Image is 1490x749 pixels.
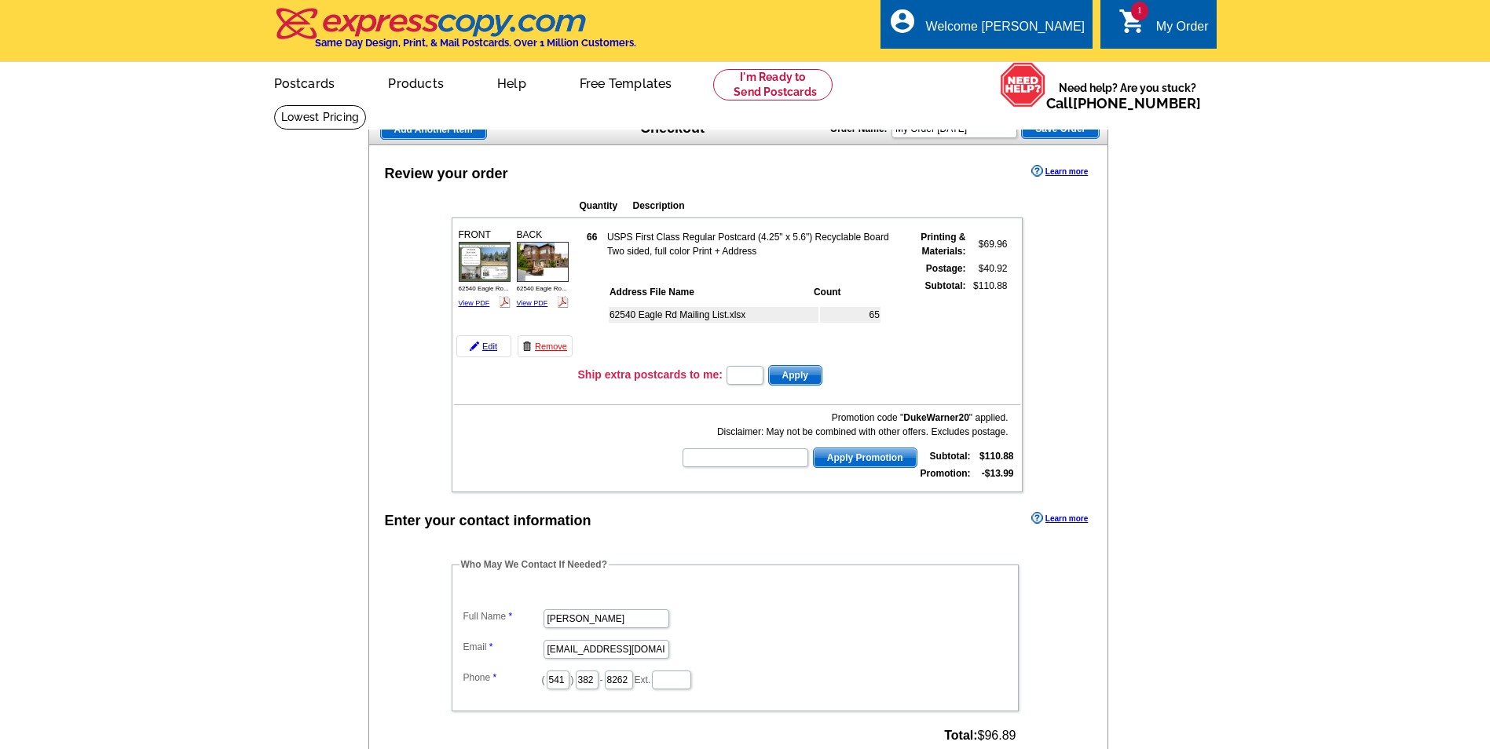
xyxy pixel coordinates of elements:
[463,609,542,623] label: Full Name
[463,640,542,654] label: Email
[768,365,822,385] button: Apply
[459,285,509,292] span: 62540 Eagle Ro...
[769,366,822,385] span: Apply
[609,284,811,300] th: Address File Name
[555,64,697,100] a: Free Templates
[813,284,880,300] th: Count
[921,468,971,479] strong: Promotion:
[1131,2,1148,20] span: 1
[557,296,569,308] img: pdf_logo.png
[968,278,1009,360] td: $110.88
[363,64,469,100] a: Products
[1031,512,1088,524] a: Learn more
[1073,95,1201,111] a: [PHONE_NUMBER]
[472,64,551,100] a: Help
[578,367,723,382] h3: Ship extra postcards to me:
[517,299,548,307] a: View PDF
[1000,62,1046,108] img: help
[814,448,917,467] span: Apply Promotion
[968,229,1009,259] td: $69.96
[385,163,508,185] div: Review your order
[944,729,1016,743] span: $96.89
[456,335,511,357] a: Edit
[522,342,532,351] img: trashcan-icon.gif
[517,285,567,292] span: 62540 Eagle Ro...
[926,20,1085,42] div: Welcome [PERSON_NAME]
[459,667,1011,691] dd: ( ) - Ext.
[381,120,486,139] span: Add Another Item
[459,299,490,307] a: View PDF
[1156,20,1209,42] div: My Order
[514,225,571,312] div: BACK
[380,119,487,140] a: Add Another Item
[579,198,631,214] th: Quantity
[606,229,902,259] td: USPS First Class Regular Postcard (4.25" x 5.6") Recyclable Board Two sided, full color Print + A...
[813,448,917,468] button: Apply Promotion
[1031,165,1088,177] a: Learn more
[249,64,361,100] a: Postcards
[459,242,511,281] img: small-thumb.jpg
[274,19,636,49] a: Same Day Design, Print, & Mail Postcards. Over 1 Million Customers.
[925,280,966,291] strong: Subtotal:
[1118,17,1209,37] a: 1 shopping_cart My Order
[470,342,479,351] img: pencil-icon.gif
[385,510,591,532] div: Enter your contact information
[459,557,609,572] legend: Who May We Contact If Needed?
[944,729,977,742] strong: Total:
[1046,80,1209,111] span: Need help? Are you stuck?
[518,335,573,357] a: Remove
[1118,7,1147,35] i: shopping_cart
[463,670,542,685] label: Phone
[968,261,1009,276] td: $40.92
[499,296,511,308] img: pdf_logo.png
[632,198,920,214] th: Description
[926,263,966,274] strong: Postage:
[517,242,569,281] img: small-thumb.jpg
[1046,95,1201,111] span: Call
[982,468,1014,479] strong: -$13.99
[930,451,971,462] strong: Subtotal:
[609,307,818,323] td: 62540 Eagle Rd Mailing List.xlsx
[888,7,917,35] i: account_circle
[315,37,636,49] h4: Same Day Design, Print, & Mail Postcards. Over 1 Million Customers.
[820,307,880,323] td: 65
[979,451,1013,462] strong: $110.88
[903,412,969,423] b: DukeWarner20
[456,225,513,312] div: FRONT
[587,232,597,243] strong: 66
[681,411,1008,439] div: Promotion code " " applied. Disclaimer: May not be combined with other offers. Excludes postage.
[1269,700,1490,749] iframe: LiveChat chat widget
[921,232,965,257] strong: Printing & Materials:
